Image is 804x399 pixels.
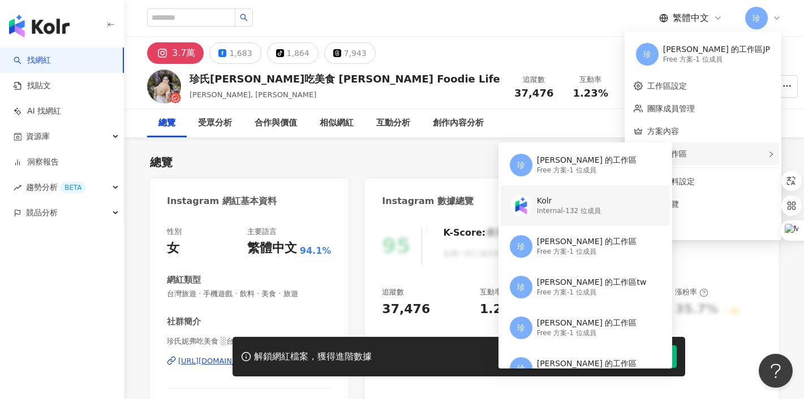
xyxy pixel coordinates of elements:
[300,245,332,257] span: 94.1%
[517,362,525,375] span: 珍
[537,247,637,257] div: Free 方案 - 1 位成員
[647,104,695,113] a: 團隊成員管理
[382,287,404,297] div: 追蹤數
[537,155,637,166] div: [PERSON_NAME] 的工作區
[480,287,513,297] div: 互動率
[147,42,204,64] button: 3.7萬
[60,182,86,193] div: BETA
[172,45,195,61] div: 3.7萬
[344,45,367,61] div: 7,943
[768,151,775,158] span: right
[643,48,651,60] span: 珍
[14,55,51,66] a: search找網紅
[254,351,372,363] div: 解鎖網紅檔案，獲得進階數據
[287,45,309,61] div: 1,864
[382,301,430,318] div: 37,476
[537,196,601,207] div: Kolr
[167,274,201,286] div: 網紅類型
[537,277,647,288] div: [PERSON_NAME] 的工作區tw
[167,289,331,299] span: 台灣旅遊 · 手機遊戲 · 飲料 · 美食 · 旅遊
[26,200,58,225] span: 競品分析
[26,124,50,149] span: 資源庫
[517,240,525,253] span: 珍
[324,42,376,64] button: 7,943
[675,287,708,297] div: 漲粉率
[663,44,770,55] div: [PERSON_NAME] 的工作區JP
[209,42,261,64] button: 1,683
[537,288,647,297] div: Free 方案 - 1 位成員
[167,240,179,257] div: 女
[480,301,523,318] div: 1.23%
[537,166,637,175] div: Free 方案 - 1 位成員
[247,227,277,237] div: 主要語言
[517,281,525,293] span: 珍
[14,106,61,117] a: AI 找網紅
[753,12,760,24] span: 珍
[26,175,86,200] span: 趨勢分析
[537,318,637,329] div: [PERSON_NAME] 的工作區
[9,15,70,37] img: logo
[514,87,553,99] span: 37,476
[517,159,525,171] span: 珍
[167,227,182,237] div: 性別
[190,72,500,86] div: 珍氏[PERSON_NAME]吃美食 [PERSON_NAME] Foodie Life
[647,127,679,136] a: 方案內容
[513,74,556,85] div: 追蹤數
[433,116,484,130] div: 創作內容分析
[647,198,772,210] span: 網站導覽
[14,80,51,92] a: 找貼文
[647,81,687,90] a: 工作區設定
[382,195,474,207] div: Instagram 數據總覽
[569,74,612,85] div: 互動率
[14,184,22,192] span: rise
[647,177,695,186] a: 個人資料設定
[240,14,248,21] span: search
[14,157,59,168] a: 洞察報告
[229,45,252,61] div: 1,683
[663,55,770,64] div: Free 方案 - 1 位成員
[190,90,316,99] span: [PERSON_NAME], [PERSON_NAME]
[537,358,637,370] div: [PERSON_NAME] 的工作區
[267,42,319,64] button: 1,864
[255,116,297,130] div: 合作與價值
[158,116,175,130] div: 總覽
[147,70,181,103] img: KOL Avatar
[150,154,173,170] div: 總覽
[510,195,532,216] img: Kolr%20app%20icon%20%281%29.png
[167,195,277,207] div: Instagram 網紅基本資料
[537,206,601,216] div: Internal - 132 位成員
[376,116,410,130] div: 互動分析
[537,236,637,248] div: [PERSON_NAME] 的工作區
[320,116,354,130] div: 相似網紅
[198,116,232,130] div: 受眾分析
[673,12,709,24] span: 繁體中文
[517,322,525,334] span: 珍
[573,88,608,99] span: 1.23%
[247,240,297,257] div: 繁體中文
[167,316,201,328] div: 社群簡介
[537,328,637,338] div: Free 方案 - 1 位成員
[443,227,515,239] div: K-Score :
